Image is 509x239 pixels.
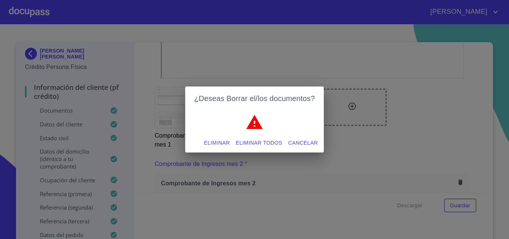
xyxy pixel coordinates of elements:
[285,136,321,150] button: Cancelar
[288,138,318,148] span: Cancelar
[194,92,315,104] h2: ¿Deseas Borrar el/los documentos?
[233,136,285,150] button: Eliminar todos
[201,136,233,150] button: Eliminar
[236,138,282,148] span: Eliminar todos
[204,138,230,148] span: Eliminar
